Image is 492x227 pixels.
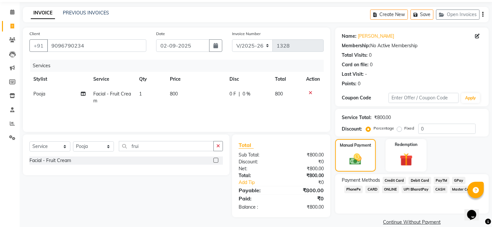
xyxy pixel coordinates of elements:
[281,172,329,179] div: ₹800.00
[346,152,366,166] img: _cash.svg
[342,94,389,101] div: Coupon Code
[342,177,380,184] span: Payment Methods
[433,186,447,193] span: CASH
[396,152,417,168] img: _gift.svg
[358,80,360,87] div: 0
[383,177,406,184] span: Credit Card
[370,61,373,68] div: 0
[434,177,449,184] span: PayTM
[405,125,414,131] label: Fixed
[119,141,214,151] input: Search or Scan
[33,91,45,97] span: Pooja
[31,7,55,19] a: INVOICE
[465,201,485,220] iframe: chat widget
[275,91,283,97] span: 800
[342,61,369,68] div: Card on file:
[239,142,254,149] span: Total
[226,72,271,87] th: Disc
[271,72,302,87] th: Total
[382,186,399,193] span: ONLINE
[234,165,281,172] div: Net:
[436,10,480,20] button: Open Invoices
[337,219,487,226] a: Continue Without Payment
[89,72,135,87] th: Service
[281,165,329,172] div: ₹800.00
[156,31,165,37] label: Date
[461,93,480,103] button: Apply
[234,186,281,194] div: Payable:
[358,33,394,40] a: [PERSON_NAME]
[234,152,281,158] div: Sub Total:
[342,80,356,87] div: Points:
[365,186,379,193] span: CARD
[281,152,329,158] div: ₹800.00
[139,91,142,97] span: 1
[409,177,431,184] span: Debit Card
[374,114,391,121] div: ₹800.00
[29,31,40,37] label: Client
[29,39,48,52] button: +91
[234,204,281,211] div: Balance :
[234,172,281,179] div: Total:
[281,158,329,165] div: ₹0
[410,10,433,20] button: Save
[47,39,146,52] input: Search by Name/Mobile/Email/Code
[342,71,364,78] div: Last Visit:
[281,186,329,194] div: ₹800.00
[232,31,261,37] label: Invoice Number
[29,72,89,87] th: Stylist
[302,72,324,87] th: Action
[344,186,363,193] span: PhonePe
[395,142,417,148] label: Redemption
[365,71,367,78] div: -
[402,186,431,193] span: UPI BharatPay
[342,52,368,59] div: Total Visits:
[369,52,372,59] div: 0
[340,142,371,148] label: Manual Payment
[342,114,372,121] div: Service Total:
[29,157,71,164] div: Facial - Fruit Cream
[342,42,482,49] div: No Active Membership
[281,204,329,211] div: ₹800.00
[63,10,109,16] a: PREVIOUS INVOICES
[135,72,166,87] th: Qty
[281,195,329,202] div: ₹0
[342,126,362,133] div: Discount:
[234,158,281,165] div: Discount:
[229,91,236,97] span: 0 F
[170,91,178,97] span: 800
[342,33,356,40] div: Name:
[166,72,226,87] th: Price
[234,179,289,186] a: Add Tip
[243,91,250,97] span: 0 %
[374,125,394,131] label: Percentage
[234,195,281,202] div: Paid:
[342,42,370,49] div: Membership:
[239,91,240,97] span: |
[452,177,465,184] span: GPay
[93,91,131,104] span: Facial - Fruit Cream
[389,93,459,103] input: Enter Offer / Coupon Code
[30,60,329,72] div: Services
[289,179,329,186] div: ₹0
[450,186,475,193] span: Master Card
[370,10,408,20] button: Create New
